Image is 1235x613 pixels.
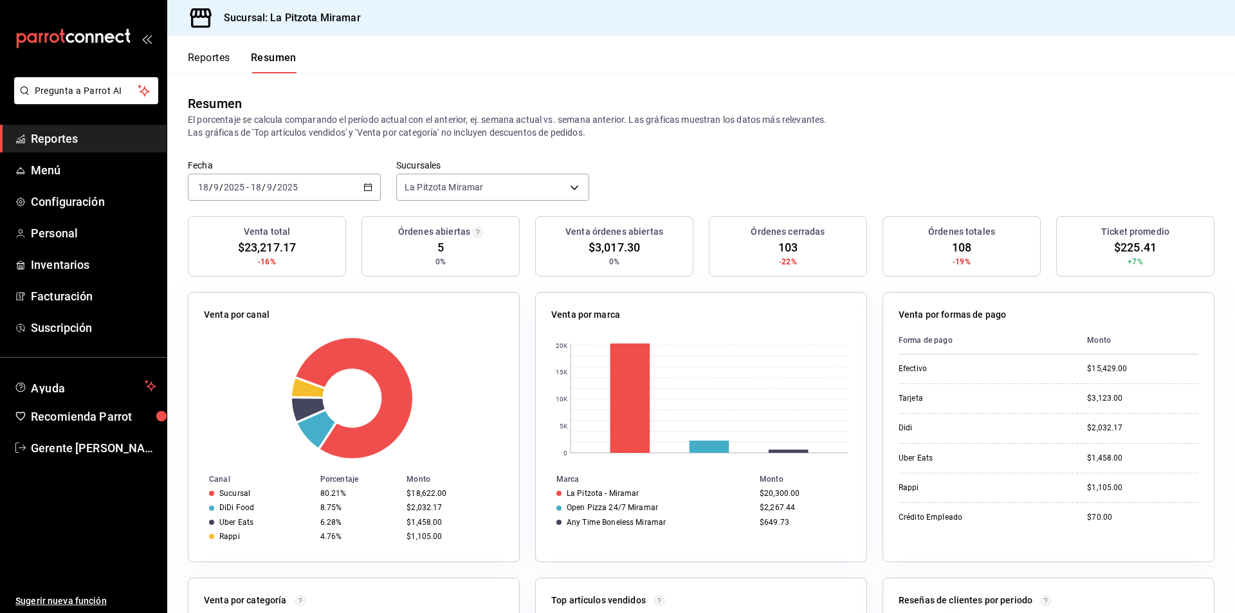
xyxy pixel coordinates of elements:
[560,423,568,430] text: 5K
[246,182,249,192] span: -
[188,51,230,73] button: Reportes
[35,84,138,98] span: Pregunta a Parrot AI
[407,503,499,512] div: $2,032.17
[556,369,568,376] text: 15K
[223,182,245,192] input: ----
[197,182,209,192] input: --
[928,225,995,239] h3: Órdenes totales
[219,182,223,192] span: /
[899,423,1027,434] div: Didi
[778,239,798,256] span: 103
[899,327,1077,354] th: Forma de pago
[899,453,1027,464] div: Uber Eats
[899,393,1027,404] div: Tarjeta
[14,77,158,104] button: Pregunta a Parrot AI
[315,472,401,486] th: Porcentaje
[899,594,1032,607] p: Reseñas de clientes por periodo
[244,225,290,239] h3: Venta total
[1128,256,1142,268] span: +7%
[9,93,158,107] a: Pregunta a Parrot AI
[1087,453,1198,464] div: $1,458.00
[899,482,1027,493] div: Rappi
[567,518,666,527] div: Any Time Boneless Miramar
[142,33,152,44] button: open_drawer_menu
[760,503,846,512] div: $2,267.44
[899,512,1027,523] div: Crédito Empleado
[277,182,298,192] input: ----
[219,489,250,498] div: Sucursal
[551,308,620,322] p: Venta por marca
[31,224,156,242] span: Personal
[320,489,396,498] div: 80.21%
[565,225,663,239] h3: Venta órdenes abiertas
[219,518,253,527] div: Uber Eats
[273,182,277,192] span: /
[15,594,156,608] span: Sugerir nueva función
[779,256,797,268] span: -22%
[320,503,396,512] div: 8.75%
[1087,512,1198,523] div: $70.00
[266,182,273,192] input: --
[1087,363,1198,374] div: $15,429.00
[188,161,381,170] label: Fecha
[589,239,640,256] span: $3,017.30
[401,472,519,486] th: Monto
[435,256,446,268] span: 0%
[31,408,156,425] span: Recomienda Parrot
[563,450,567,457] text: 0
[250,182,262,192] input: --
[238,239,296,256] span: $23,217.17
[31,130,156,147] span: Reportes
[1101,225,1169,239] h3: Ticket promedio
[760,489,846,498] div: $20,300.00
[899,308,1006,322] p: Venta por formas de pago
[188,51,297,73] div: navigation tabs
[556,396,568,403] text: 10K
[1114,239,1157,256] span: $225.41
[609,256,619,268] span: 0%
[398,225,470,239] h3: Órdenes abiertas
[31,256,156,273] span: Inventarios
[209,182,213,192] span: /
[31,161,156,179] span: Menú
[551,594,646,607] p: Top artículos vendidos
[567,503,658,512] div: Open Pizza 24/7 Miramar
[320,518,396,527] div: 6.28%
[31,378,140,394] span: Ayuda
[258,256,276,268] span: -16%
[219,532,240,541] div: Rappi
[751,225,825,239] h3: Órdenes cerradas
[556,342,568,349] text: 20K
[952,239,971,256] span: 108
[407,532,499,541] div: $1,105.00
[204,308,270,322] p: Venta por canal
[536,472,755,486] th: Marca
[755,472,866,486] th: Monto
[262,182,266,192] span: /
[953,256,971,268] span: -19%
[31,319,156,336] span: Suscripción
[407,518,499,527] div: $1,458.00
[1087,482,1198,493] div: $1,105.00
[567,489,639,498] div: La Pitzota - Miramar
[320,532,396,541] div: 4.76%
[760,518,846,527] div: $649.73
[1087,423,1198,434] div: $2,032.17
[31,288,156,305] span: Facturación
[405,181,483,194] span: La Pitzota Miramar
[396,161,589,170] label: Sucursales
[899,363,1027,374] div: Efectivo
[213,182,219,192] input: --
[251,51,297,73] button: Resumen
[214,10,361,26] h3: Sucursal: La Pitzota Miramar
[188,94,242,113] div: Resumen
[407,489,499,498] div: $18,622.00
[204,594,287,607] p: Venta por categoría
[31,193,156,210] span: Configuración
[1087,393,1198,404] div: $3,123.00
[1077,327,1198,354] th: Monto
[31,439,156,457] span: Gerente [PERSON_NAME]
[188,472,315,486] th: Canal
[188,113,1214,139] p: El porcentaje se calcula comparando el período actual con el anterior, ej. semana actual vs. sema...
[219,503,254,512] div: DiDi Food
